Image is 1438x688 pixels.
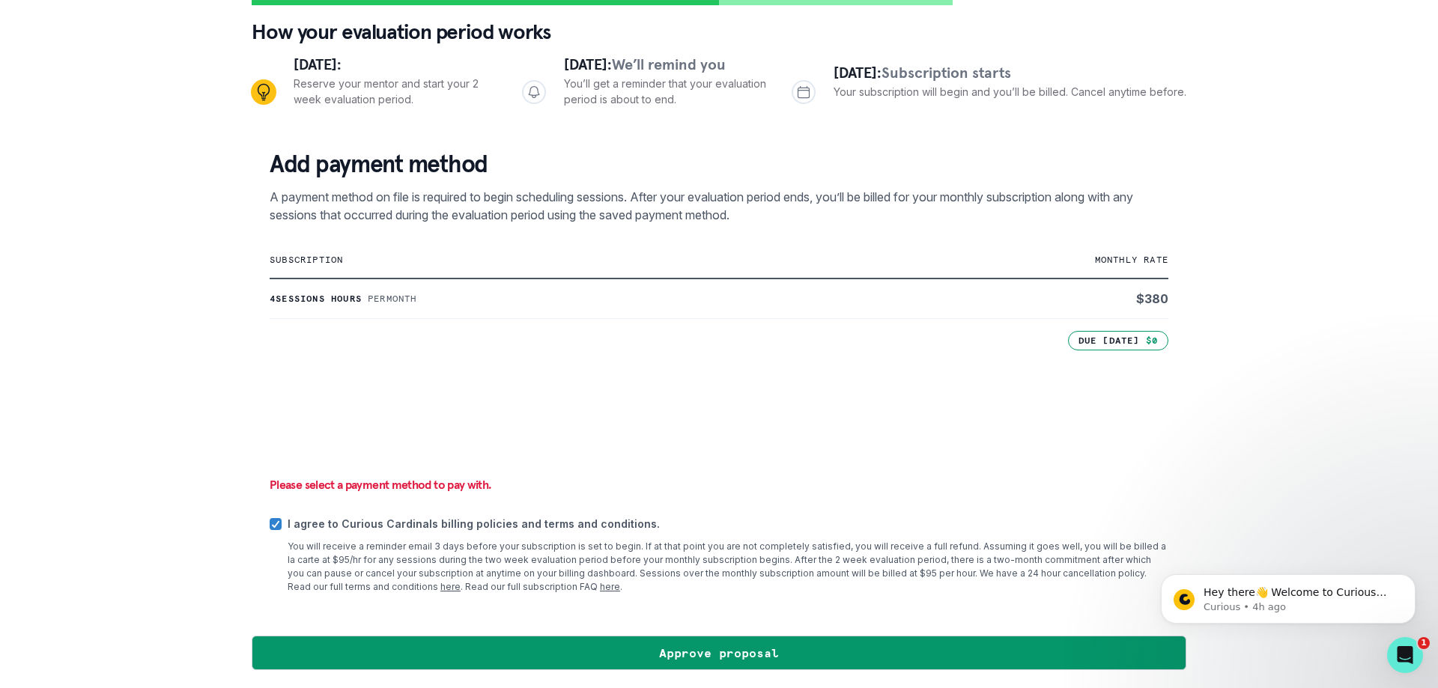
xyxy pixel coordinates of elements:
p: 4 sessions hours [270,293,362,305]
p: A payment method on file is required to begin scheduling sessions. After your evaluation period e... [270,188,1168,224]
a: here [440,581,461,592]
p: Due [DATE] [1078,335,1140,347]
button: Approve proposal [252,636,1186,670]
p: $0 [1146,335,1158,347]
span: We’ll remind you [612,55,726,74]
p: You will receive a reminder email 3 days before your subscription is set to begin. If at that poi... [288,540,1168,594]
p: How your evaluation period works [252,17,1186,47]
p: monthly rate [869,254,1168,266]
p: Your subscription will begin and you’ll be billed. Cancel anytime before. [834,84,1186,100]
div: Progress [252,53,1186,131]
p: Message from Curious, sent 4h ago [65,58,258,71]
span: Subscription starts [882,63,1011,82]
iframe: Intercom notifications message [1138,543,1438,648]
iframe: Intercom live chat [1387,637,1423,673]
p: Please select a payment method to pay with. [270,477,1168,492]
span: [DATE]: [834,63,882,82]
span: Hey there👋 Welcome to Curious Cardinals 🙌 Take a look around! If you have any questions or are ex... [65,43,255,130]
p: Per month [368,293,417,305]
p: subscription [270,254,869,266]
span: [DATE]: [294,55,342,74]
p: Reserve your mentor and start your 2 week evaluation period. [294,76,498,107]
iframe: Secure payment input frame [267,347,1171,480]
a: here [600,581,620,592]
p: Add payment method [270,149,1168,179]
span: 1 [1418,637,1430,649]
td: $ 380 [869,278,1168,319]
p: You’ll get a reminder that your evaluation period is about to end. [564,76,768,107]
p: I agree to Curious Cardinals billing policies and terms and conditions. [288,516,1168,532]
span: [DATE]: [564,55,612,74]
